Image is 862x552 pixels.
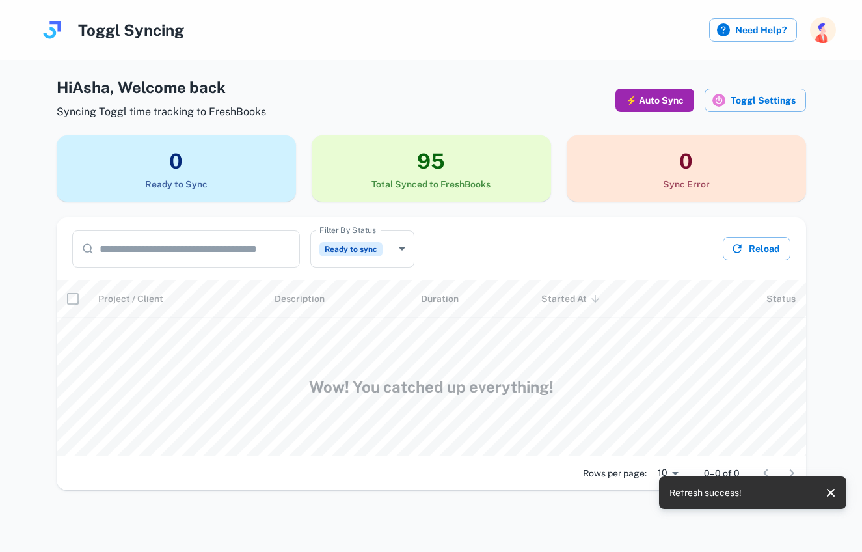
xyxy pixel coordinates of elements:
[312,146,551,177] h3: 95
[669,480,742,505] div: Refresh success!
[820,482,841,503] button: close
[57,177,296,191] h6: Ready to Sync
[98,291,163,307] span: Project / Client
[567,177,806,191] h6: Sync Error
[615,89,694,112] button: ⚡ Auto Sync
[723,237,790,260] button: Reload
[810,17,836,43] img: photoURL
[67,375,796,398] h4: Wow! You catched up everything!
[319,225,376,236] label: Filter By Status
[57,104,266,120] span: Syncing Toggl time tracking to FreshBooks
[541,291,604,307] span: Started At
[704,466,740,480] p: 0–0 of 0
[319,242,383,256] span: Ready to sync
[712,94,725,107] img: Toggl icon
[421,291,459,307] span: Duration
[39,17,65,43] img: logo.svg
[652,463,683,482] div: 10
[275,291,325,307] span: Description
[57,146,296,177] h3: 0
[705,89,806,112] button: Toggl iconToggl Settings
[57,280,806,456] div: scrollable content
[78,18,184,42] h4: Toggl Syncing
[57,76,266,99] h4: Hi Asha , Welcome back
[567,146,806,177] h3: 0
[312,177,551,191] h6: Total Synced to FreshBooks
[766,291,796,307] span: Status
[583,466,647,480] p: Rows per page:
[709,18,797,42] label: Need Help?
[310,230,414,268] div: Ready to sync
